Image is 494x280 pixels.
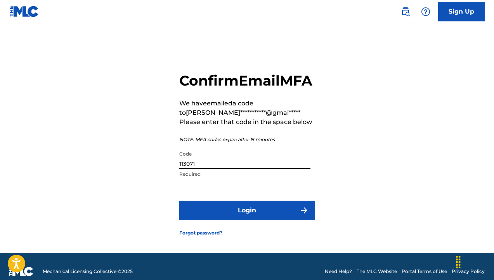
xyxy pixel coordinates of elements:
[455,243,494,280] div: Widget de chat
[300,206,309,215] img: f7272a7cc735f4ea7f67.svg
[179,72,315,89] h2: Confirm Email MFA
[398,4,413,19] a: Public Search
[438,2,485,21] a: Sign Up
[179,171,310,178] p: Required
[179,136,315,143] p: NOTE: MFA codes expire after 15 minutes
[402,268,447,275] a: Portal Terms of Use
[401,7,410,16] img: search
[357,268,397,275] a: The MLC Website
[9,267,33,276] img: logo
[179,117,315,127] p: Please enter that code in the space below
[325,268,352,275] a: Need Help?
[455,243,494,280] iframe: Chat Widget
[43,268,133,275] span: Mechanical Licensing Collective © 2025
[452,250,465,274] div: Glisser
[418,4,433,19] div: Help
[179,229,222,236] a: Forgot password?
[421,7,430,16] img: help
[9,6,39,17] img: MLC Logo
[452,268,485,275] a: Privacy Policy
[179,201,315,220] button: Login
